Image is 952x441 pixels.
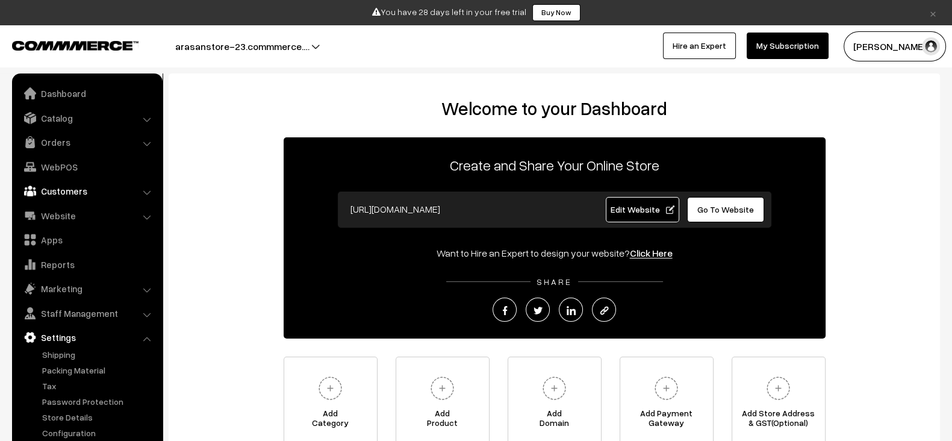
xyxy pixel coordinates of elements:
p: Create and Share Your Online Store [284,154,826,176]
a: Apps [15,229,158,251]
span: Go To Website [697,204,754,214]
img: user [922,37,940,55]
a: Settings [15,327,158,348]
a: Hire an Expert [663,33,736,59]
a: Marketing [15,278,158,299]
a: × [925,5,941,20]
a: Go To Website [687,197,765,222]
div: You have 28 days left in your free trial [4,4,948,21]
span: Add Payment Gateway [620,408,713,433]
a: Shipping [39,348,158,361]
img: plus.svg [762,372,795,405]
span: SHARE [530,277,578,287]
img: plus.svg [538,372,571,405]
img: plus.svg [650,372,683,405]
a: COMMMERCE [12,37,117,52]
span: Add Product [396,408,489,433]
span: Add Store Address & GST(Optional) [732,408,825,433]
a: Buy Now [532,4,580,21]
img: COMMMERCE [12,41,138,50]
a: Catalog [15,107,158,129]
a: Edit Website [606,197,679,222]
button: [PERSON_NAME] [844,31,946,61]
a: WebPOS [15,156,158,178]
h2: Welcome to your Dashboard [181,98,928,119]
span: Edit Website [610,204,674,214]
a: Configuration [39,427,158,439]
a: Reports [15,254,158,275]
button: arasanstore-23.commmerce.… [133,31,352,61]
a: Store Details [39,411,158,424]
a: Customers [15,180,158,202]
img: plus.svg [314,372,347,405]
div: Want to Hire an Expert to design your website? [284,246,826,260]
a: Dashboard [15,83,158,104]
a: Staff Management [15,302,158,324]
a: Tax [39,380,158,392]
span: Add Category [284,408,377,433]
a: Packing Material [39,364,158,377]
a: My Subscription [747,33,829,59]
a: Click Here [630,247,673,259]
img: plus.svg [426,372,459,405]
span: Add Domain [508,408,601,433]
a: Password Protection [39,395,158,408]
a: Orders [15,131,158,153]
a: Website [15,205,158,227]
